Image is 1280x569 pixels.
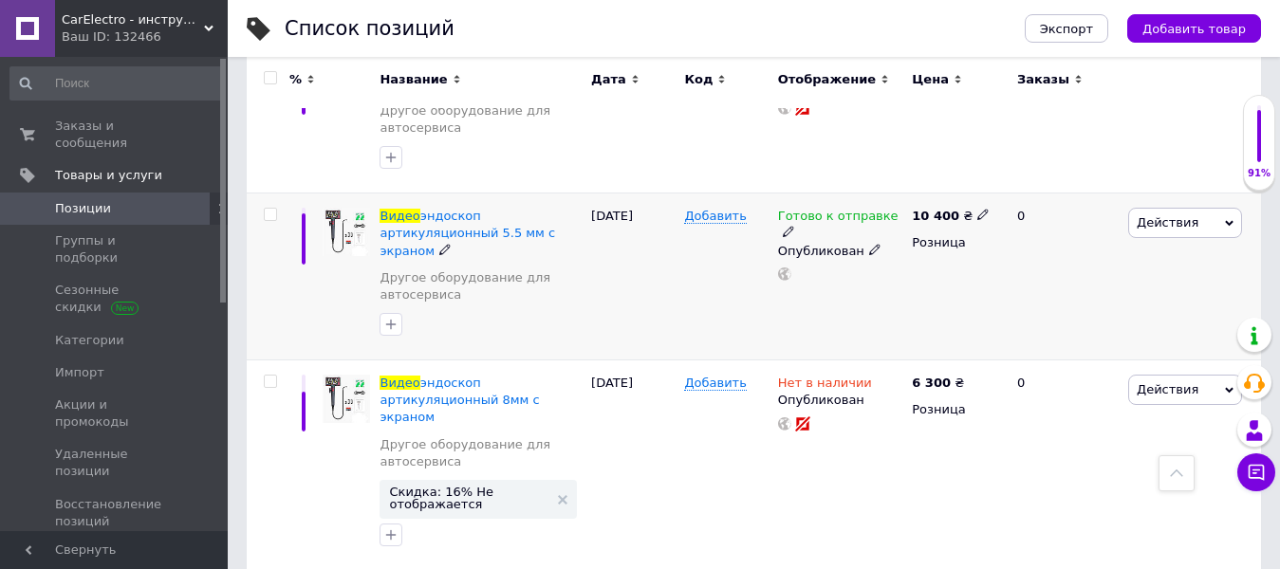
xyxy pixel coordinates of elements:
[380,102,582,137] a: Другое оборудование для автосервиса
[912,234,1001,251] div: Розница
[55,200,111,217] span: Позиции
[1142,22,1246,36] span: Добавить товар
[55,118,176,152] span: Заказы и сообщения
[684,376,746,391] span: Добавить
[323,375,370,422] img: Видеоэндоскоп артикуляционный 8мм с экраном
[778,209,899,229] span: Готово к отправке
[1244,167,1274,180] div: 91%
[380,71,447,88] span: Название
[1025,14,1108,43] button: Экспорт
[62,11,204,28] span: CarElectro - инструмент и оборудование для автосервиса
[380,209,555,257] span: эндоскоп артикуляционный 5.5 мм с экраном
[778,71,876,88] span: Отображение
[912,71,949,88] span: Цена
[1237,453,1275,491] button: Чат с покупателем
[778,376,872,395] span: Нет в наличии
[55,167,162,184] span: Товары и услуги
[1017,71,1069,88] span: Заказы
[1137,382,1198,396] span: Действия
[9,66,224,101] input: Поиск
[684,71,713,88] span: Код
[55,232,176,266] span: Группы и подборки
[591,71,626,88] span: Дата
[912,401,1001,418] div: Розница
[778,243,903,260] div: Опубликован
[912,375,964,392] div: ₴
[912,376,951,390] b: 6 300
[55,446,176,480] span: Удаленные позиции
[55,364,104,381] span: Импорт
[1006,44,1123,193] div: 0
[380,209,419,223] span: Видео
[289,71,302,88] span: %
[912,209,959,223] b: 10 400
[323,208,370,255] img: Видеоэндоскоп артикуляционный 5.5 мм с экраном
[380,269,582,303] a: Другое оборудование для автосервиса
[55,396,176,431] span: Акции и промокоды
[380,376,539,424] a: Видеоэндоскоп артикуляционный 8мм с экраном
[380,209,555,257] a: Видеоэндоскоп артикуляционный 5.5 мм с экраном
[912,208,990,225] div: ₴
[380,376,539,424] span: эндоскоп артикуляционный 8мм с экраном
[285,19,454,39] div: Список позиций
[778,392,903,409] div: Опубликован
[1006,193,1123,360] div: 0
[684,209,746,224] span: Добавить
[389,486,548,510] span: Скидка: 16% Не отображается
[55,496,176,530] span: Восстановление позиций
[586,44,679,193] div: [DATE]
[380,436,582,470] a: Другое оборудование для автосервиса
[62,28,228,46] div: Ваш ID: 132466
[55,282,176,316] span: Сезонные скидки
[55,332,124,349] span: Категории
[586,193,679,360] div: [DATE]
[1040,22,1093,36] span: Экспорт
[1127,14,1261,43] button: Добавить товар
[1137,215,1198,229] span: Действия
[380,376,419,390] span: Видео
